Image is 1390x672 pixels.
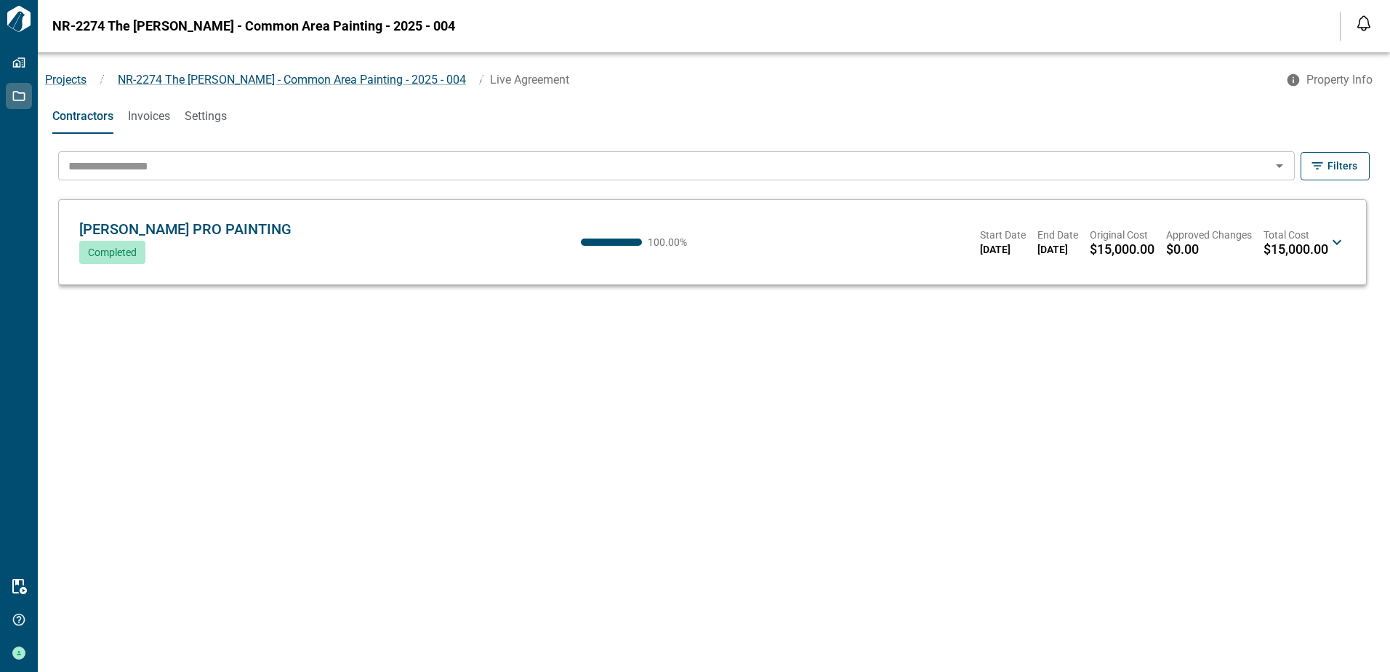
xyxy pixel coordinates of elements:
div: [PERSON_NAME] PRO PAINTINGCompleted100.00%Start Date[DATE]End Date[DATE]Original Cost$15,000.00Ap... [73,212,1351,273]
span: [PERSON_NAME] PRO PAINTING [79,220,292,238]
span: Approved Changes [1166,228,1252,242]
button: Filters [1301,152,1370,180]
span: Filters [1327,159,1357,173]
span: NR-2274 The [PERSON_NAME] - Common Area Painting - 2025 - 004 [52,19,455,33]
span: Invoices [128,109,170,124]
span: Property Info [1306,73,1373,87]
span: Completed [88,247,137,258]
span: Start Date [980,228,1026,242]
span: Contractors [52,109,113,124]
span: [DATE] [1037,242,1078,257]
span: Settings [185,109,227,124]
button: Property Info [1277,67,1384,93]
button: Open [1269,156,1290,176]
span: Original Cost [1090,228,1154,242]
div: base tabs [38,99,1390,134]
a: Projects [45,73,87,87]
span: [DATE] [980,242,1026,257]
span: NR-2274 The [PERSON_NAME] - Common Area Painting - 2025 - 004 [118,73,466,87]
nav: breadcrumb [38,71,1277,89]
span: $0.00 [1166,242,1199,257]
button: Open notification feed [1352,12,1375,35]
span: $15,000.00 [1264,242,1328,257]
span: 100.00 % [648,237,691,247]
span: Live Agreement [490,73,569,87]
span: Total Cost [1264,228,1328,242]
span: End Date [1037,228,1078,242]
span: $15,000.00 [1090,242,1154,257]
